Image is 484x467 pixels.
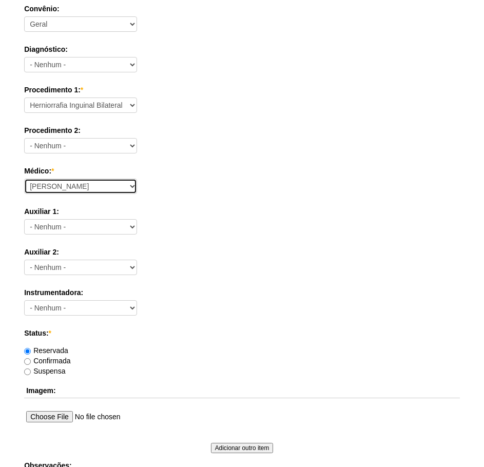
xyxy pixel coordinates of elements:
[24,4,460,14] label: Convênio:
[24,348,31,355] input: Reservada
[24,358,31,365] input: Confirmada
[81,86,83,94] span: Este campo é obrigatório.
[24,346,68,355] label: Reservada
[24,287,460,298] label: Instrumentadora:
[211,443,274,453] input: Adicionar outro item
[24,368,31,375] input: Suspensa
[24,328,460,338] label: Status:
[49,329,51,337] span: Este campo é obrigatório.
[24,85,460,95] label: Procedimento 1:
[24,166,460,176] label: Médico:
[24,357,70,365] label: Confirmada
[24,383,460,398] th: Imagem:
[24,367,65,375] label: Suspensa
[51,167,54,175] span: Este campo é obrigatório.
[24,125,460,135] label: Procedimento 2:
[24,44,460,54] label: Diagnóstico:
[24,247,460,257] label: Auxiliar 2:
[24,206,460,217] label: Auxiliar 1:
